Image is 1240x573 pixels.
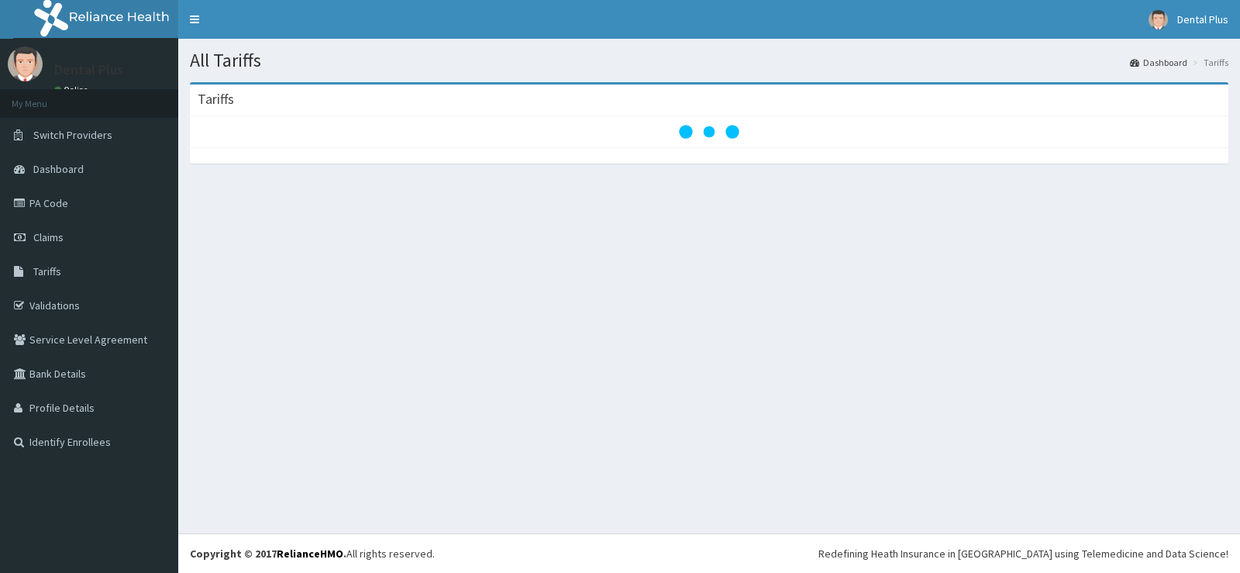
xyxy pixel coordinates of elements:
[1177,12,1228,26] span: Dental Plus
[277,547,343,561] a: RelianceHMO
[33,128,112,142] span: Switch Providers
[33,264,61,278] span: Tariffs
[54,85,91,95] a: Online
[190,547,346,561] strong: Copyright © 2017 .
[1149,10,1168,29] img: User Image
[8,47,43,81] img: User Image
[818,546,1228,561] div: Redefining Heath Insurance in [GEOGRAPHIC_DATA] using Telemedicine and Data Science!
[1130,56,1187,69] a: Dashboard
[33,162,84,176] span: Dashboard
[54,63,123,77] p: Dental Plus
[1189,56,1228,69] li: Tariffs
[33,230,64,244] span: Claims
[198,92,234,106] h3: Tariffs
[190,50,1228,71] h1: All Tariffs
[678,101,740,163] svg: audio-loading
[178,533,1240,573] footer: All rights reserved.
